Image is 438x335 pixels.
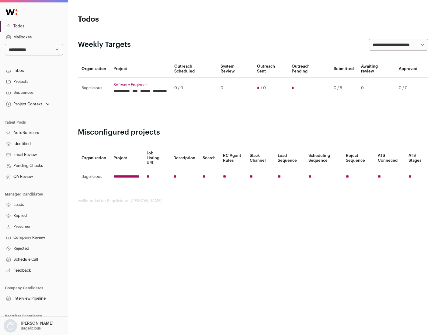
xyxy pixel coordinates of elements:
th: Job Listing URL [143,147,170,169]
th: ATS Stages [405,147,428,169]
th: ATS Conneced [374,147,405,169]
th: Slack Channel [246,147,274,169]
th: Reject Sequence [342,147,374,169]
p: [PERSON_NAME] [21,321,54,326]
h2: Weekly Targets [78,40,131,50]
span: / 0 [261,86,266,90]
th: Organization [78,147,110,169]
td: 0 / 0 [171,78,217,99]
th: Search [199,147,219,169]
th: Awaiting review [357,60,395,78]
th: Scheduling Sequence [305,147,342,169]
td: 0 / 6 [330,78,357,99]
img: Wellfound [2,6,21,18]
td: Bagelicious [78,169,110,184]
button: Open dropdown [2,319,55,333]
td: 0 / 0 [395,78,421,99]
th: Outreach Pending [288,60,330,78]
h1: Todos [78,15,195,24]
a: Software Engineer [113,83,167,87]
th: Outreach Sent [253,60,288,78]
th: Project [110,60,171,78]
td: 0 [357,78,395,99]
th: RC Agent Rules [219,147,246,169]
th: Outreach Scheduled [171,60,217,78]
h2: Misconfigured projects [78,128,428,137]
button: Open dropdown [5,100,51,108]
footer: wellfound:ai for Bagelicious - [PERSON_NAME] [78,199,428,203]
th: Approved [395,60,421,78]
th: Description [170,147,199,169]
th: Project [110,147,143,169]
th: Organization [78,60,110,78]
th: Lead Sequence [274,147,305,169]
td: 0 [217,78,253,99]
p: Bagelicious [21,326,41,331]
th: System Review [217,60,253,78]
div: Project Context [5,102,42,107]
td: Bagelicious [78,78,110,99]
img: nopic.png [4,319,17,333]
th: Submitted [330,60,357,78]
